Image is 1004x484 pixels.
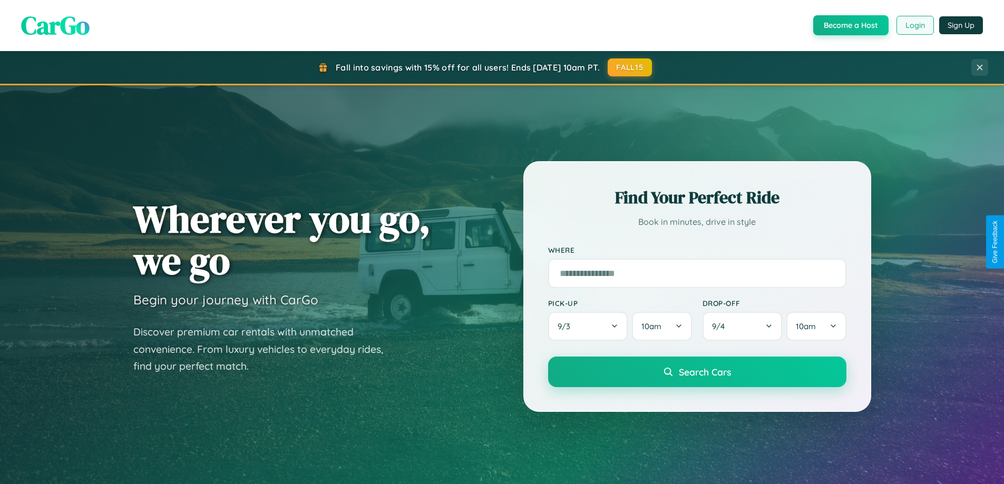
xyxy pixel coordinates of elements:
[703,299,846,308] label: Drop-off
[679,366,731,378] span: Search Cars
[548,186,846,209] h2: Find Your Perfect Ride
[548,245,846,254] label: Where
[133,323,397,375] p: Discover premium car rentals with unmatched convenience. From luxury vehicles to everyday rides, ...
[548,299,692,308] label: Pick-up
[896,16,934,35] button: Login
[336,62,600,73] span: Fall into savings with 15% off for all users! Ends [DATE] 10am PT.
[703,312,783,341] button: 9/4
[813,15,889,35] button: Become a Host
[133,198,431,281] h1: Wherever you go, we go
[796,321,816,331] span: 10am
[939,16,983,34] button: Sign Up
[991,221,999,263] div: Give Feedback
[548,214,846,230] p: Book in minutes, drive in style
[608,58,652,76] button: FALL15
[632,312,691,341] button: 10am
[133,292,318,308] h3: Begin your journey with CarGo
[641,321,661,331] span: 10am
[548,357,846,387] button: Search Cars
[712,321,730,331] span: 9 / 4
[548,312,628,341] button: 9/3
[558,321,576,331] span: 9 / 3
[786,312,846,341] button: 10am
[21,8,90,43] span: CarGo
